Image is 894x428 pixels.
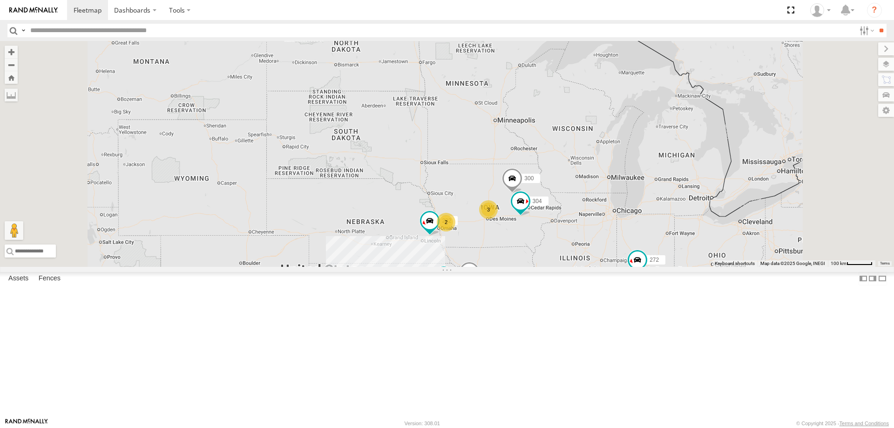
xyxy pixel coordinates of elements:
button: Keyboard shortcuts [715,260,755,267]
span: 272 [650,257,659,263]
div: © Copyright 2025 - [796,421,889,426]
label: Measure [5,88,18,102]
label: Dock Summary Table to the Right [868,272,877,285]
button: Zoom Home [5,71,18,84]
button: Zoom out [5,58,18,71]
label: Map Settings [878,104,894,117]
span: Map data ©2025 Google, INEGI [760,261,825,266]
label: Fences [34,272,65,285]
span: 100 km [831,261,847,266]
div: 2 [437,213,455,231]
i: ? [867,3,882,18]
span: 304 [533,198,542,204]
a: Visit our Website [5,419,48,428]
div: Version: 308.01 [405,421,440,426]
button: Zoom in [5,46,18,58]
img: rand-logo.svg [9,7,58,14]
button: Map Scale: 100 km per 52 pixels [828,260,875,267]
span: 300 [524,175,534,181]
a: Terms (opens in new tab) [880,262,890,265]
a: Terms and Conditions [840,421,889,426]
button: Drag Pegman onto the map to open Street View [5,221,23,240]
label: Search Filter Options [856,24,876,37]
label: Assets [4,272,33,285]
div: Steve Basgall [807,3,834,17]
label: Search Query [20,24,27,37]
label: Dock Summary Table to the Left [859,272,868,285]
label: Hide Summary Table [878,272,887,285]
div: 3 [479,200,498,219]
